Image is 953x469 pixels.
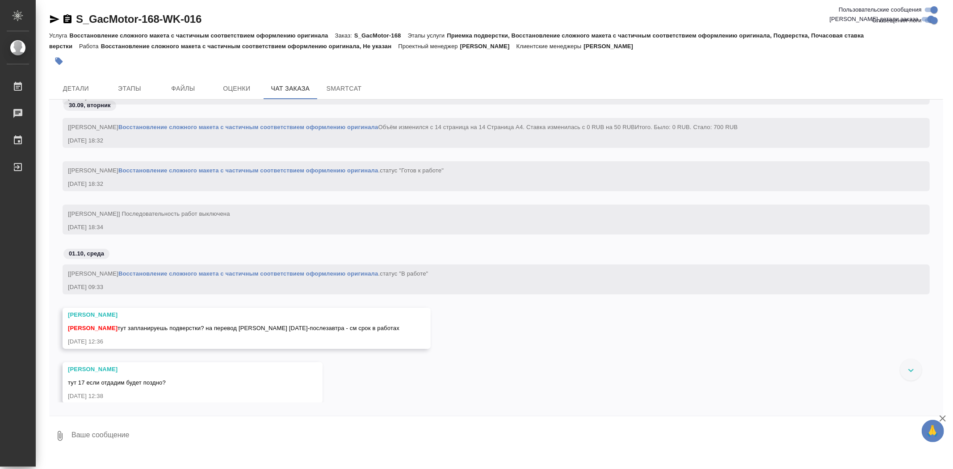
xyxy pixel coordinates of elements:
button: Скопировать ссылку [62,14,73,25]
div: [DATE] 18:32 [68,180,898,188]
p: [PERSON_NAME] [460,43,516,50]
button: 🙏 [922,420,944,442]
span: [[PERSON_NAME] . [68,270,428,277]
span: Оповещения-логи [872,16,922,25]
a: Восстановление сложного макета с частичным соответствием оформлению оригинала [118,124,378,130]
p: Работа [79,43,101,50]
span: статус "Готов к работе" [380,167,444,174]
a: Восстановление сложного макета с частичным соответствием оформлению оригинала [118,167,378,174]
div: [PERSON_NAME] [68,365,291,374]
span: [[PERSON_NAME] Объём изменился c 14 страница на 14 Страница А4. Ставка изменилась c 0 RUB на 50 RUB [68,124,738,130]
p: Проектный менеджер [398,43,460,50]
span: Оценки [215,83,258,94]
span: SmartCat [323,83,365,94]
p: Клиентские менеджеры [516,43,584,50]
span: Этапы [108,83,151,94]
span: статус "В работе" [380,270,428,277]
span: Чат заказа [269,83,312,94]
p: Услуга [49,32,69,39]
p: Восстановление сложного макета с частичным соответствием оформлению оригинала [69,32,335,39]
a: Восстановление сложного макета с частичным соответствием оформлению оригинала [118,270,378,277]
span: Детали [55,83,97,94]
div: [DATE] 12:38 [68,392,291,401]
a: S_GacMotor-168-WK-016 [76,13,202,25]
span: [[PERSON_NAME] . [68,167,444,174]
p: 30.09, вторник [69,101,111,110]
span: Итого. Было: 0 RUB. Стало: 700 RUB [635,124,738,130]
span: [[PERSON_NAME]] Последовательность работ выключена [68,210,230,217]
span: Пользовательские сообщения [839,5,922,14]
span: тут запланируешь подверстки? на перевод [PERSON_NAME] [DATE]-послезавтра - см срок в работах [68,325,399,331]
div: [PERSON_NAME] [68,310,399,319]
span: [PERSON_NAME] [68,325,118,331]
div: [DATE] 12:36 [68,337,399,346]
div: [DATE] 09:33 [68,283,898,292]
p: Этапы услуги [408,32,447,39]
p: [PERSON_NAME] [584,43,640,50]
p: Восстановление сложного макета с частичным соответствием оформлению оригинала, Не указан [101,43,399,50]
span: Файлы [162,83,205,94]
span: [PERSON_NAME] детали заказа [830,15,919,24]
span: 🙏 [925,422,940,440]
p: Приемка подверстки, Восстановление сложного макета с частичным соответствием оформлению оригинала... [49,32,864,50]
p: Заказ: [335,32,354,39]
div: [DATE] 18:34 [68,223,898,232]
div: [DATE] 18:32 [68,136,898,145]
p: 01.10, среда [69,249,104,258]
span: тут 17 если отдадим будет поздно? [68,379,166,386]
button: Добавить тэг [49,51,69,71]
p: S_GacMotor-168 [354,32,408,39]
button: Скопировать ссылку для ЯМессенджера [49,14,60,25]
